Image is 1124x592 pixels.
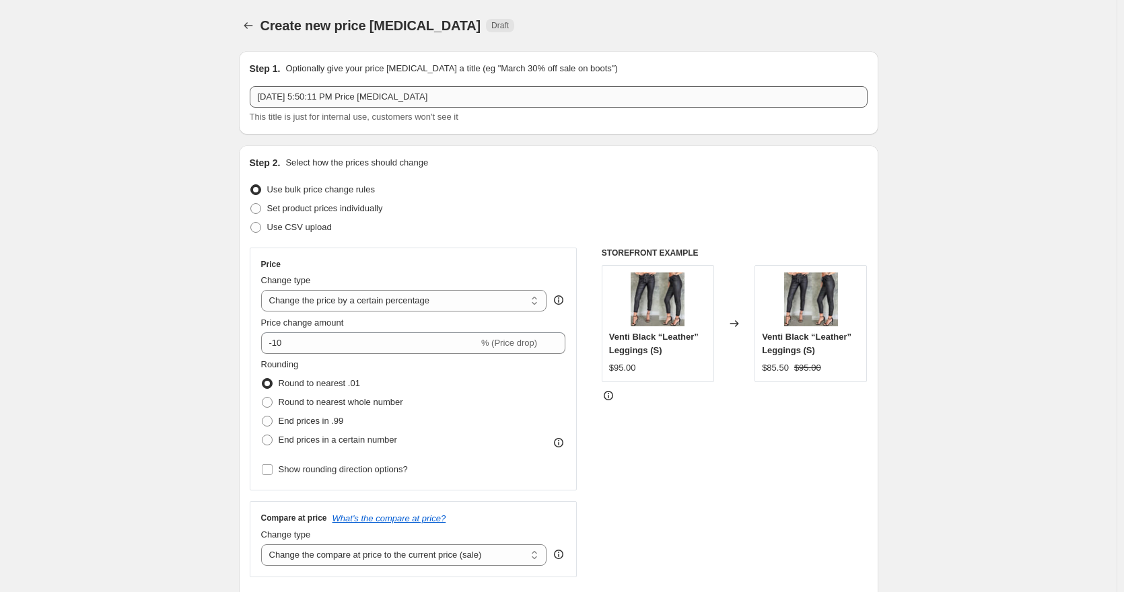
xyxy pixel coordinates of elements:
span: Price change amount [261,318,344,328]
div: $85.50 [762,361,789,375]
input: 30% off holiday sale [250,86,868,108]
h3: Price [261,259,281,270]
img: IMG_3831_80x.jpg [631,272,684,326]
span: Round to nearest .01 [279,378,360,388]
span: Use CSV upload [267,222,332,232]
span: Change type [261,275,311,285]
div: help [552,548,565,561]
span: Show rounding direction options? [279,464,408,474]
h6: STOREFRONT EXAMPLE [602,248,868,258]
div: $95.00 [609,361,636,375]
p: Optionally give your price [MEDICAL_DATA] a title (eg "March 30% off sale on boots") [285,62,617,75]
span: % (Price drop) [481,338,537,348]
span: Venti Black “Leather” Leggings (S) [609,332,699,355]
span: End prices in .99 [279,416,344,426]
span: Round to nearest whole number [279,397,403,407]
img: IMG_3831_80x.jpg [784,272,838,326]
span: End prices in a certain number [279,435,397,445]
button: What's the compare at price? [332,513,446,523]
h2: Step 1. [250,62,281,75]
input: -15 [261,332,479,354]
p: Select how the prices should change [285,156,428,170]
span: Set product prices individually [267,203,383,213]
h3: Compare at price [261,513,327,523]
span: Use bulk price change rules [267,184,375,194]
div: help [552,293,565,307]
strike: $95.00 [794,361,821,375]
span: Draft [491,20,509,31]
h2: Step 2. [250,156,281,170]
button: Price change jobs [239,16,258,35]
span: Create new price [MEDICAL_DATA] [260,18,481,33]
span: Change type [261,529,311,540]
span: Venti Black “Leather” Leggings (S) [762,332,851,355]
span: This title is just for internal use, customers won't see it [250,112,458,122]
span: Rounding [261,359,299,369]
